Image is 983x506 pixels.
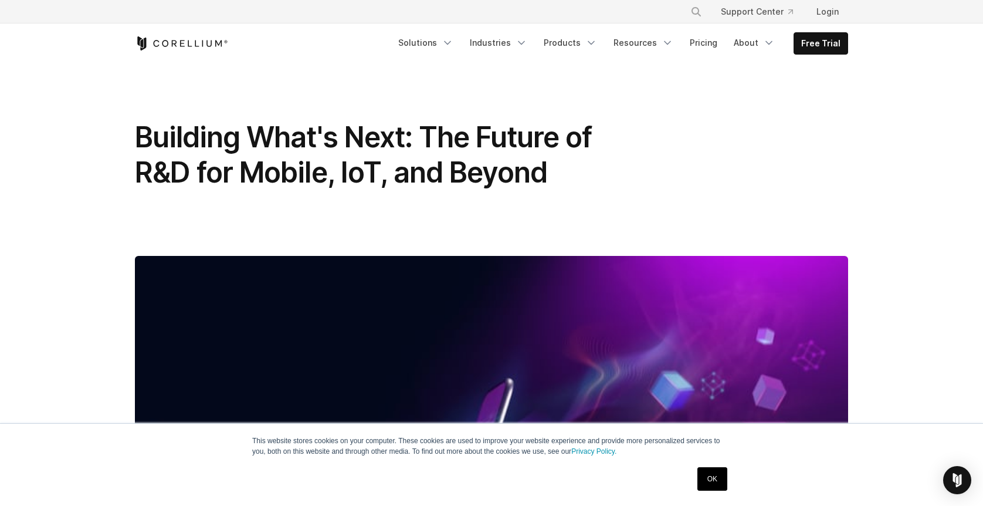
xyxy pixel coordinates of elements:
div: Navigation Menu [391,32,848,55]
a: Support Center [711,1,802,22]
p: This website stores cookies on your computer. These cookies are used to improve your website expe... [252,436,731,457]
div: Navigation Menu [676,1,848,22]
a: Login [807,1,848,22]
a: About [727,32,782,53]
a: Pricing [683,32,724,53]
a: Industries [463,32,534,53]
button: Search [686,1,707,22]
span: Building What's Next: The Future of R&D for Mobile, IoT, and Beyond [135,120,592,190]
a: Corellium Home [135,36,228,50]
div: Open Intercom Messenger [943,466,971,494]
a: Privacy Policy. [571,447,616,456]
a: Resources [606,32,680,53]
a: Products [537,32,604,53]
a: Solutions [391,32,460,53]
a: Free Trial [794,33,848,54]
a: OK [697,467,727,491]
